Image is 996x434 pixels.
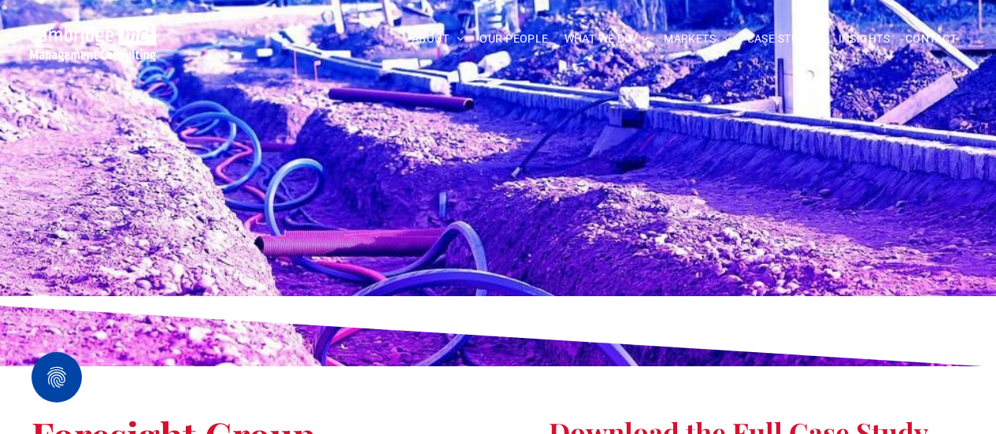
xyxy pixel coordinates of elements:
a: INSIGHTS [831,27,898,51]
a: Your Business Transformed | Cambridge Management Consulting [30,24,157,41]
a: WHAT WE DO [557,27,657,51]
a: CASE STUDIES [739,27,831,51]
a: OUR PEOPLE [472,27,556,51]
a: ABOUT [404,27,472,51]
img: Go to Homepage [30,22,157,61]
a: MARKETS [656,27,739,51]
a: CONTACT [898,27,965,51]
